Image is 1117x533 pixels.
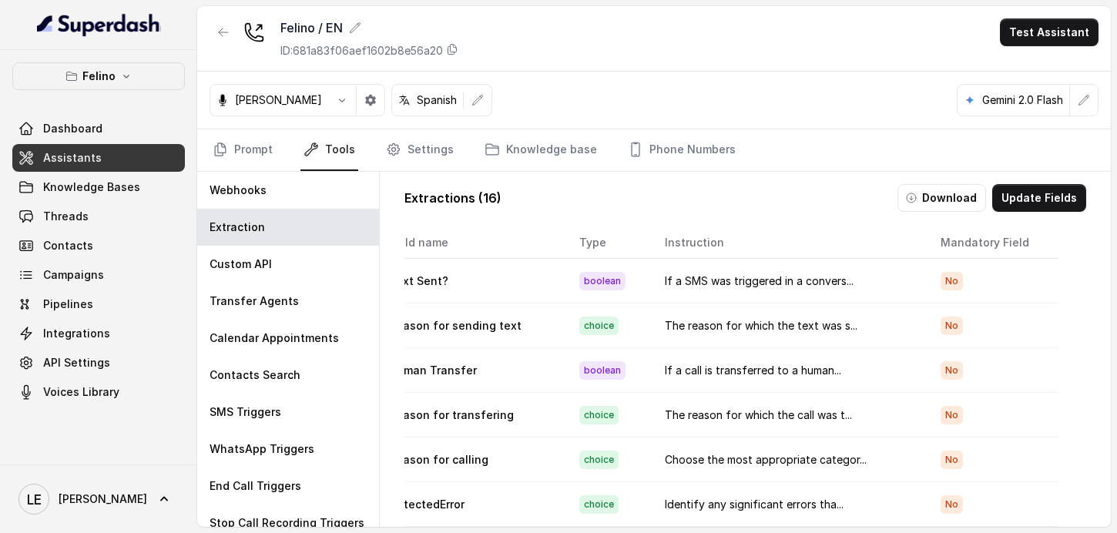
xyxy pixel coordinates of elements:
[652,227,928,259] th: Instruction
[210,515,364,531] p: Stop Call Recording Triggers
[235,92,322,108] p: [PERSON_NAME]
[652,303,928,348] td: The reason for which the text was s...
[941,495,963,514] span: No
[43,121,102,136] span: Dashboard
[625,129,739,171] a: Phone Numbers
[383,303,566,348] td: Reason for sending text
[12,261,185,289] a: Campaigns
[941,361,963,380] span: No
[982,92,1063,108] p: Gemini 2.0 Flash
[210,293,299,309] p: Transfer Agents
[210,441,314,457] p: WhatsApp Triggers
[280,18,458,37] div: Felino / EN
[43,179,140,195] span: Knowledge Bases
[37,12,161,37] img: light.svg
[404,189,501,207] p: Extractions ( 16 )
[383,482,566,527] td: DetectedError
[652,259,928,303] td: If a SMS was triggered in a convers...
[12,232,185,260] a: Contacts
[652,482,928,527] td: Identify any significant errors tha...
[12,115,185,142] a: Dashboard
[12,203,185,230] a: Threads
[280,43,443,59] p: ID: 681a83f06aef1602b8e56a20
[43,209,89,224] span: Threads
[43,150,102,166] span: Assistants
[59,491,147,507] span: [PERSON_NAME]
[210,478,301,494] p: End Call Triggers
[579,406,619,424] span: choice
[210,183,267,198] p: Webhooks
[941,317,963,335] span: No
[579,361,626,380] span: boolean
[897,184,986,212] button: Download
[12,378,185,406] a: Voices Library
[383,129,457,171] a: Settings
[43,267,104,283] span: Campaigns
[992,184,1086,212] button: Update Fields
[579,317,619,335] span: choice
[941,272,963,290] span: No
[210,256,272,272] p: Custom API
[1000,18,1099,46] button: Test Assistant
[652,348,928,393] td: If a call is transferred to a human...
[941,406,963,424] span: No
[12,349,185,377] a: API Settings
[964,94,976,106] svg: google logo
[43,238,93,253] span: Contacts
[210,220,265,235] p: Extraction
[43,326,110,341] span: Integrations
[383,393,566,437] td: Reason for transfering
[12,144,185,172] a: Assistants
[928,227,1058,259] th: Mandatory Field
[43,384,119,400] span: Voices Library
[210,129,276,171] a: Prompt
[43,297,93,312] span: Pipelines
[12,478,185,521] a: [PERSON_NAME]
[300,129,358,171] a: Tools
[652,437,928,482] td: Choose the most appropriate categor...
[579,272,626,290] span: boolean
[579,451,619,469] span: choice
[567,227,653,259] th: Type
[82,67,116,85] p: Felino
[210,330,339,346] p: Calendar Appointments
[417,92,457,108] p: Spanish
[12,62,185,90] button: Felino
[43,355,110,370] span: API Settings
[652,393,928,437] td: The reason for which the call was t...
[210,367,300,383] p: Contacts Search
[383,259,566,303] td: Text Sent?
[383,227,566,259] th: Field name
[383,437,566,482] td: Reason for calling
[383,348,566,393] td: Human Transfer
[210,129,1099,171] nav: Tabs
[941,451,963,469] span: No
[12,320,185,347] a: Integrations
[579,495,619,514] span: choice
[27,491,42,508] text: LE
[210,404,281,420] p: SMS Triggers
[12,173,185,201] a: Knowledge Bases
[12,290,185,318] a: Pipelines
[481,129,600,171] a: Knowledge base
